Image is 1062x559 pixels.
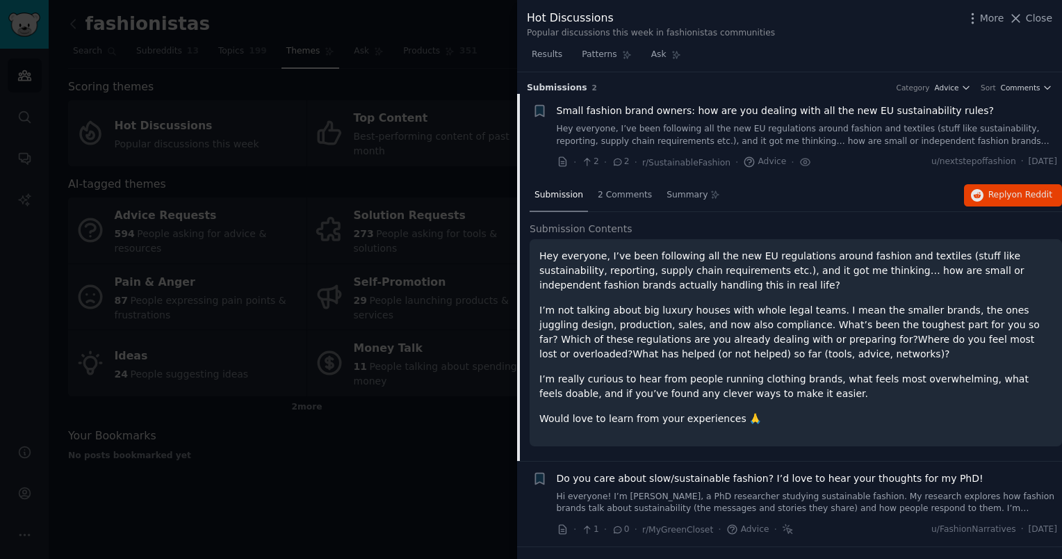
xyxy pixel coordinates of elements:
[612,156,629,168] span: 2
[635,522,637,537] span: ·
[651,49,667,61] span: Ask
[1001,83,1040,92] span: Comments
[557,471,983,486] a: Do you care about slow/sustainable fashion? I’d love to hear your thoughts for my PhD!
[557,123,1058,147] a: Hey everyone, I’ve been following all the new EU regulations around fashion and textiles (stuff l...
[667,189,708,202] span: Summary
[527,44,567,72] a: Results
[931,524,1016,536] span: u/FashionNarratives
[1008,11,1052,26] button: Close
[557,104,994,118] a: Small fashion brand owners: how are you dealing with all the new EU sustainability rules?
[581,156,598,168] span: 2
[988,189,1052,202] span: Reply
[964,184,1062,206] button: Replyon Reddit
[635,155,637,170] span: ·
[931,156,1016,168] span: u/nextstepoffashion
[530,222,632,236] span: Submission Contents
[1029,156,1057,168] span: [DATE]
[642,158,730,168] span: r/SustainableFashion
[726,524,769,536] span: Advice
[557,491,1058,515] a: Hi everyone! I’m [PERSON_NAME], a PhD researcher studying sustainable fashion. My research explor...
[573,522,576,537] span: ·
[1001,83,1052,92] button: Comments
[646,44,686,72] a: Ask
[532,49,562,61] span: Results
[642,525,713,535] span: r/MyGreenCloset
[1029,524,1057,536] span: [DATE]
[573,155,576,170] span: ·
[791,155,794,170] span: ·
[527,27,775,40] div: Popular discussions this week in fashionistas communities
[598,189,652,202] span: 2 Comments
[539,412,1052,426] p: Would love to learn from your experiences 🙏
[735,155,738,170] span: ·
[592,83,597,92] span: 2
[980,11,1004,26] span: More
[581,524,598,536] span: 1
[935,83,972,92] button: Advice
[1026,11,1052,26] span: Close
[897,83,930,92] div: Category
[935,83,959,92] span: Advice
[612,524,629,536] span: 0
[981,83,996,92] div: Sort
[1021,156,1024,168] span: ·
[604,155,607,170] span: ·
[965,11,1004,26] button: More
[582,49,616,61] span: Patterns
[539,372,1052,401] p: I’m really curious to hear from people running clothing brands, what feels most overwhelming, wha...
[527,10,775,27] div: Hot Discussions
[604,522,607,537] span: ·
[1021,524,1024,536] span: ·
[577,44,636,72] a: Patterns
[534,189,583,202] span: Submission
[1012,190,1052,200] span: on Reddit
[718,522,721,537] span: ·
[539,303,1052,362] p: I’m not talking about big luxury houses with whole legal teams. I mean the smaller brands, the on...
[527,82,587,95] span: Submission s
[774,522,777,537] span: ·
[539,249,1052,293] p: Hey everyone, I’ve been following all the new EU regulations around fashion and textiles (stuff l...
[743,156,786,168] span: Advice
